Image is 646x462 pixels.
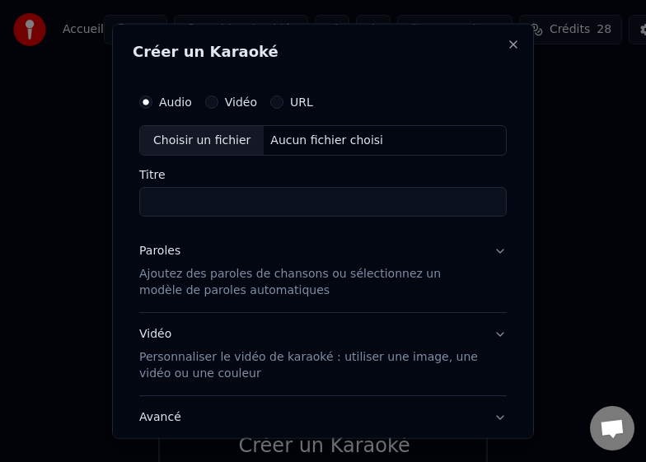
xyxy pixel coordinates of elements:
[264,132,390,148] div: Aucun fichier choisi
[139,230,507,312] button: ParolesAjoutez des paroles de chansons ou sélectionnez un modèle de paroles automatiques
[140,125,264,155] div: Choisir un fichier
[159,96,192,107] label: Audio
[139,326,480,382] div: Vidéo
[133,44,513,58] h2: Créer un Karaoké
[139,266,480,299] p: Ajoutez des paroles de chansons ou sélectionnez un modèle de paroles automatiques
[139,169,507,180] label: Titre
[225,96,257,107] label: Vidéo
[290,96,313,107] label: URL
[139,396,507,439] button: Avancé
[139,349,480,382] p: Personnaliser le vidéo de karaoké : utiliser une image, une vidéo ou une couleur
[139,313,507,395] button: VidéoPersonnaliser le vidéo de karaoké : utiliser une image, une vidéo ou une couleur
[139,243,180,259] div: Paroles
